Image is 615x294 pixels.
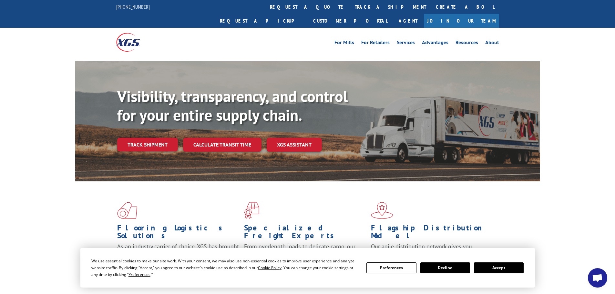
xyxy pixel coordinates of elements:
[258,265,282,270] span: Cookie Policy
[117,224,239,243] h1: Flooring Logistics Solutions
[361,40,390,47] a: For Retailers
[267,138,322,152] a: XGS ASSISTANT
[588,268,607,288] div: Open chat
[371,202,393,219] img: xgs-icon-flagship-distribution-model-red
[244,224,366,243] h1: Specialized Freight Experts
[420,262,470,273] button: Decline
[334,40,354,47] a: For Mills
[371,224,493,243] h1: Flagship Distribution Model
[244,202,259,219] img: xgs-icon-focused-on-flooring-red
[80,248,535,288] div: Cookie Consent Prompt
[308,14,392,28] a: Customer Portal
[485,40,499,47] a: About
[215,14,308,28] a: Request a pickup
[128,272,150,277] span: Preferences
[117,243,239,266] span: As an industry carrier of choice, XGS has brought innovation and dedication to flooring logistics...
[397,40,415,47] a: Services
[371,243,490,258] span: Our agile distribution network gives you nationwide inventory management on demand.
[424,14,499,28] a: Join Our Team
[117,138,178,151] a: Track shipment
[456,40,478,47] a: Resources
[116,4,150,10] a: [PHONE_NUMBER]
[91,258,359,278] div: We use essential cookies to make our site work. With your consent, we may also use non-essential ...
[244,243,366,271] p: From overlength loads to delicate cargo, our experienced staff knows the best way to move your fr...
[117,202,137,219] img: xgs-icon-total-supply-chain-intelligence-red
[366,262,416,273] button: Preferences
[422,40,448,47] a: Advantages
[117,86,348,125] b: Visibility, transparency, and control for your entire supply chain.
[183,138,261,152] a: Calculate transit time
[392,14,424,28] a: Agent
[474,262,524,273] button: Accept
